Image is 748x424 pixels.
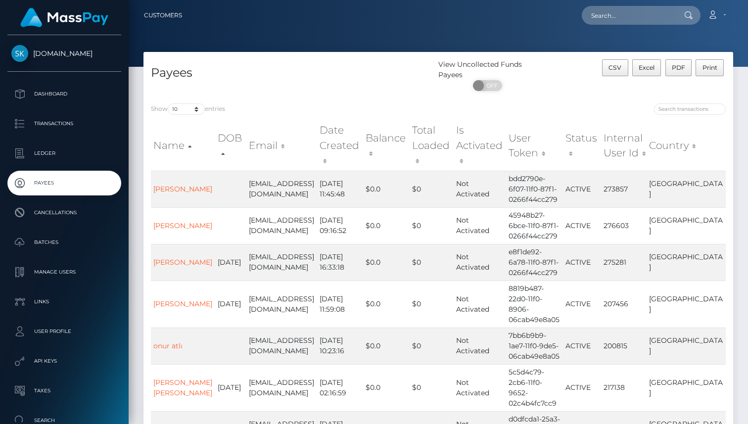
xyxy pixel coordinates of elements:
td: $0 [410,244,454,281]
td: [DATE] [215,244,246,281]
p: Manage Users [11,265,117,280]
td: [EMAIL_ADDRESS][DOMAIN_NAME] [246,171,317,207]
td: ACTIVE [563,281,601,328]
td: [DATE] 16:33:18 [317,244,363,281]
th: User Token: activate to sort column ascending [506,120,563,170]
td: Not Activated [454,281,506,328]
th: Is Activated: activate to sort column ascending [454,120,506,170]
p: Ledger [11,146,117,161]
td: ACTIVE [563,328,601,364]
th: Balance: activate to sort column ascending [363,120,410,170]
td: 276603 [601,207,647,244]
td: $0.0 [363,328,410,364]
th: Country: activate to sort column ascending [647,120,726,170]
a: Dashboard [7,82,121,106]
td: 8819b487-22d0-11f0-8906-06cab49e8a05 [506,281,563,328]
td: $0.0 [363,281,410,328]
td: [GEOGRAPHIC_DATA] [647,328,726,364]
td: Not Activated [454,171,506,207]
th: DOB: activate to sort column descending [215,120,246,170]
a: Transactions [7,111,121,136]
td: $0 [410,171,454,207]
td: $0.0 [363,244,410,281]
p: API Keys [11,354,117,369]
td: 5c5d4c79-2cb6-11f0-9652-02c4b4fc7cc9 [506,364,563,411]
a: [PERSON_NAME] [PERSON_NAME] [153,378,212,397]
td: Not Activated [454,207,506,244]
input: Search transactions [654,103,726,115]
a: API Keys [7,349,121,374]
th: Total Loaded: activate to sort column ascending [410,120,454,170]
td: $0.0 [363,207,410,244]
td: [DATE] 11:59:08 [317,281,363,328]
td: $0 [410,328,454,364]
select: Showentries [168,103,205,115]
input: Search... [582,6,675,25]
a: Manage Users [7,260,121,284]
a: [PERSON_NAME] [153,221,212,230]
a: Customers [144,5,182,26]
button: Print [696,59,724,76]
th: Email: activate to sort column ascending [246,120,317,170]
td: e8f1de92-6a78-11f0-87f1-0266f44cc279 [506,244,563,281]
td: bdd2790e-6f07-11f0-87f1-0266f44cc279 [506,171,563,207]
th: Date Created: activate to sort column ascending [317,120,363,170]
td: [DATE] 02:16:59 [317,364,363,411]
td: [DATE] 10:23:16 [317,328,363,364]
h4: Payees [151,64,431,82]
td: [GEOGRAPHIC_DATA] [647,171,726,207]
td: 7bb6b9b9-1ae7-11f0-9de5-06cab49e8a05 [506,328,563,364]
span: CSV [608,64,621,71]
td: 200815 [601,328,647,364]
td: ACTIVE [563,207,601,244]
a: Cancellations [7,200,121,225]
a: Links [7,289,121,314]
td: [DATE] 09:16:52 [317,207,363,244]
p: Links [11,294,117,309]
label: Show entries [151,103,225,115]
th: Internal User Id: activate to sort column ascending [601,120,647,170]
td: [GEOGRAPHIC_DATA] [647,207,726,244]
a: User Profile [7,319,121,344]
td: [GEOGRAPHIC_DATA] [647,244,726,281]
td: ACTIVE [563,364,601,411]
span: Print [702,64,717,71]
td: ACTIVE [563,244,601,281]
td: [EMAIL_ADDRESS][DOMAIN_NAME] [246,281,317,328]
div: View Uncollected Funds Payees [438,59,537,80]
td: [DATE] [215,281,246,328]
td: [EMAIL_ADDRESS][DOMAIN_NAME] [246,244,317,281]
a: onur atlı [153,341,183,350]
p: Transactions [11,116,117,131]
td: $0.0 [363,171,410,207]
td: 275281 [601,244,647,281]
td: $0.0 [363,364,410,411]
a: Payees [7,171,121,195]
td: [EMAIL_ADDRESS][DOMAIN_NAME] [246,207,317,244]
td: 217138 [601,364,647,411]
a: [PERSON_NAME] [153,299,212,308]
p: User Profile [11,324,117,339]
a: Batches [7,230,121,255]
a: [PERSON_NAME] [153,185,212,193]
p: Dashboard [11,87,117,101]
p: Payees [11,176,117,190]
td: [GEOGRAPHIC_DATA] [647,281,726,328]
p: Cancellations [11,205,117,220]
td: Not Activated [454,328,506,364]
td: Not Activated [454,364,506,411]
td: 45948b27-6bce-11f0-87f1-0266f44cc279 [506,207,563,244]
button: PDF [665,59,692,76]
span: OFF [478,80,503,91]
td: [EMAIL_ADDRESS][DOMAIN_NAME] [246,328,317,364]
button: Excel [632,59,661,76]
td: 207456 [601,281,647,328]
th: Status: activate to sort column ascending [563,120,601,170]
td: ACTIVE [563,171,601,207]
span: Excel [639,64,654,71]
button: CSV [602,59,628,76]
p: Taxes [11,383,117,398]
td: $0 [410,281,454,328]
td: Not Activated [454,244,506,281]
span: PDF [672,64,685,71]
